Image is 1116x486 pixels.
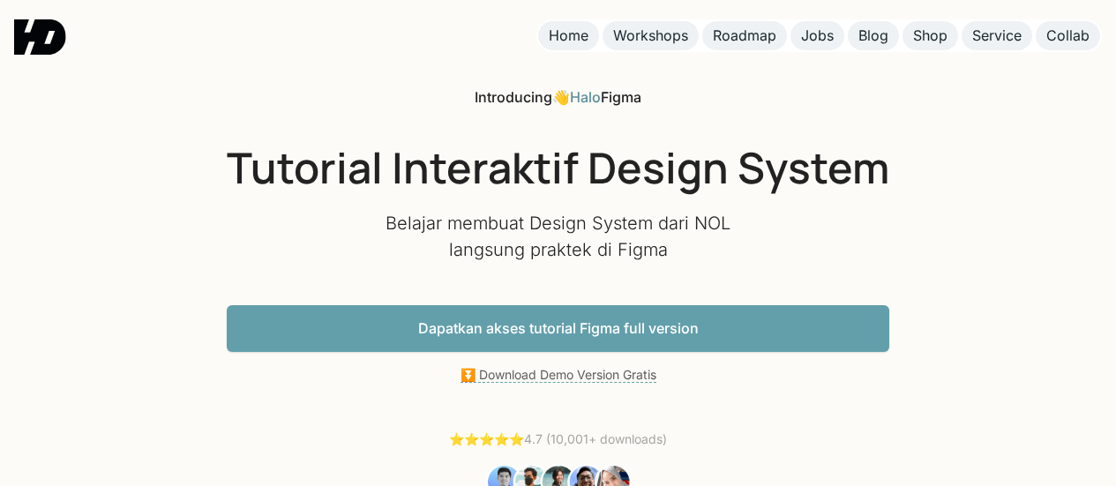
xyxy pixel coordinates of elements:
[601,88,641,106] span: Figma
[972,26,1022,45] div: Service
[913,26,947,45] div: Shop
[848,21,899,50] a: Blog
[461,367,656,383] a: ⏬ Download Demo Version Gratis
[702,21,787,50] a: Roadmap
[382,210,735,263] p: Belajar membuat Design System dari NOL langsung praktek di Figma
[227,142,889,193] h1: Tutorial Interaktif Design System
[858,26,888,45] div: Blog
[1046,26,1090,45] div: Collab
[538,21,599,50] a: Home
[962,21,1032,50] a: Service
[475,88,552,106] span: Introducing
[449,430,667,449] div: 4.7 (10,001+ downloads)
[1036,21,1100,50] a: Collab
[790,21,844,50] a: Jobs
[713,26,776,45] div: Roadmap
[603,21,699,50] a: Workshops
[475,88,641,107] div: 👋
[903,21,958,50] a: Shop
[549,26,588,45] div: Home
[613,26,688,45] div: Workshops
[801,26,834,45] div: Jobs
[449,431,524,446] a: ⭐️⭐️⭐️⭐️⭐️
[227,305,889,352] a: Dapatkan akses tutorial Figma full version
[570,88,601,106] a: Halo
